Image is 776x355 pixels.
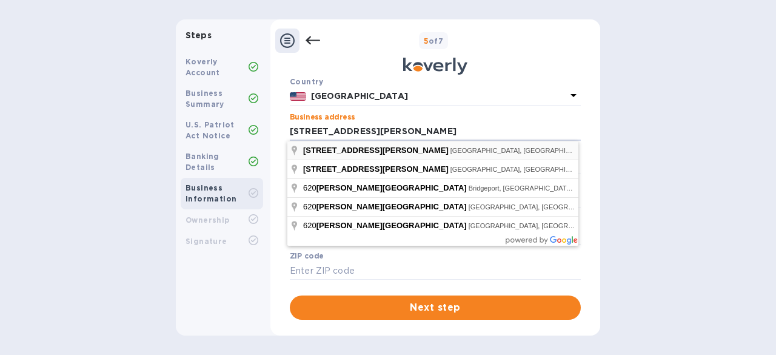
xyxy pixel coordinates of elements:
span: 620 [303,202,469,211]
span: Bridgeport, [GEOGRAPHIC_DATA], [GEOGRAPHIC_DATA] [469,184,646,192]
b: [GEOGRAPHIC_DATA] [311,91,408,101]
label: Business address [290,113,355,121]
img: US [290,92,306,101]
span: 620 [303,221,469,230]
b: Koverly Account [186,57,220,77]
b: Ownership [186,215,230,225]
span: [PERSON_NAME][GEOGRAPHIC_DATA] [316,202,467,211]
span: 5 [424,36,429,46]
button: Next step [290,296,581,320]
b: Business Summary [186,89,224,109]
span: [GEOGRAPHIC_DATA], [GEOGRAPHIC_DATA], [GEOGRAPHIC_DATA] [469,203,684,211]
b: of 7 [424,36,444,46]
b: Country [290,77,324,86]
b: Steps [186,30,212,40]
b: Business Information [186,183,236,203]
span: [STREET_ADDRESS][PERSON_NAME] [303,146,449,155]
span: [GEOGRAPHIC_DATA], [GEOGRAPHIC_DATA], [GEOGRAPHIC_DATA] [469,222,684,229]
span: [GEOGRAPHIC_DATA], [GEOGRAPHIC_DATA], [GEOGRAPHIC_DATA] [450,147,666,154]
span: 620 [303,183,469,192]
input: Enter address [290,123,581,141]
span: [PERSON_NAME][GEOGRAPHIC_DATA] [316,183,467,192]
b: U.S. Patriot Act Notice [186,120,235,140]
span: Next step [299,300,571,315]
span: [GEOGRAPHIC_DATA], [GEOGRAPHIC_DATA], [GEOGRAPHIC_DATA] [450,166,666,173]
span: [PERSON_NAME][GEOGRAPHIC_DATA] [316,221,467,230]
b: Signature [186,237,227,246]
input: Enter ZIP code [290,262,581,280]
span: [STREET_ADDRESS][PERSON_NAME] [303,164,449,174]
b: Banking Details [186,152,219,172]
label: ZIP code [290,253,324,260]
